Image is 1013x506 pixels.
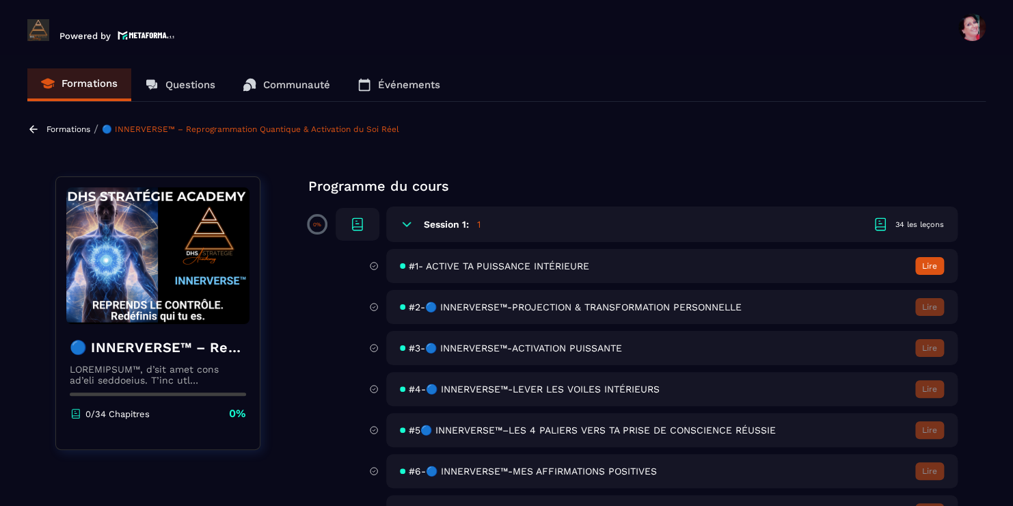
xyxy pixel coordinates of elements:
p: 0% [229,406,246,421]
a: Événements [344,68,454,101]
p: 0% [313,222,321,228]
button: Lire [915,339,944,357]
img: logo [118,29,175,41]
button: Lire [915,462,944,480]
span: #3-🔵 INNERVERSE™-ACTIVATION PUISSANTE [409,343,622,354]
a: 🔵 INNERVERSE™ – Reprogrammation Quantique & Activation du Soi Réel [102,124,399,134]
span: #1- ACTIVE TA PUISSANCE INTÉRIEURE [409,261,589,271]
button: Lire [915,257,944,275]
h6: Session 1: [424,219,469,230]
a: Formations [46,124,90,134]
p: Powered by [59,31,111,41]
p: Communauté [263,79,330,91]
h4: 🔵 INNERVERSE™ – Reprogrammation Quantique & Activation du Soi Réel [70,338,246,357]
span: / [94,122,98,135]
span: #5🔵 INNERVERSE™–LES 4 PALIERS VERS TA PRISE DE CONSCIENCE RÉUSSIE [409,425,776,436]
p: Questions [165,79,215,91]
span: #2-🔵 INNERVERSE™-PROJECTION & TRANSFORMATION PERSONNELLE [409,302,742,312]
h5: 1 [477,217,481,231]
span: #4-🔵 INNERVERSE™-LEVER LES VOILES INTÉRIEURS [409,384,660,395]
p: Programme du cours [308,176,958,196]
img: banner [66,187,249,324]
button: Lire [915,421,944,439]
a: Formations [27,68,131,101]
button: Lire [915,298,944,316]
img: logo-branding [27,19,49,41]
a: Questions [131,68,229,101]
p: LOREMIPSUM™, d’sit amet cons ad’eli seddoeius. T’inc utl etdolorema aliquaeni ad minimveniamqui n... [70,364,246,386]
p: Événements [378,79,440,91]
a: Communauté [229,68,344,101]
p: 0/34 Chapitres [85,409,150,419]
p: Formations [62,77,118,90]
span: #6-🔵 INNERVERSE™-MES AFFIRMATIONS POSITIVES [409,466,657,477]
button: Lire [915,380,944,398]
div: 34 les leçons [895,219,944,230]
